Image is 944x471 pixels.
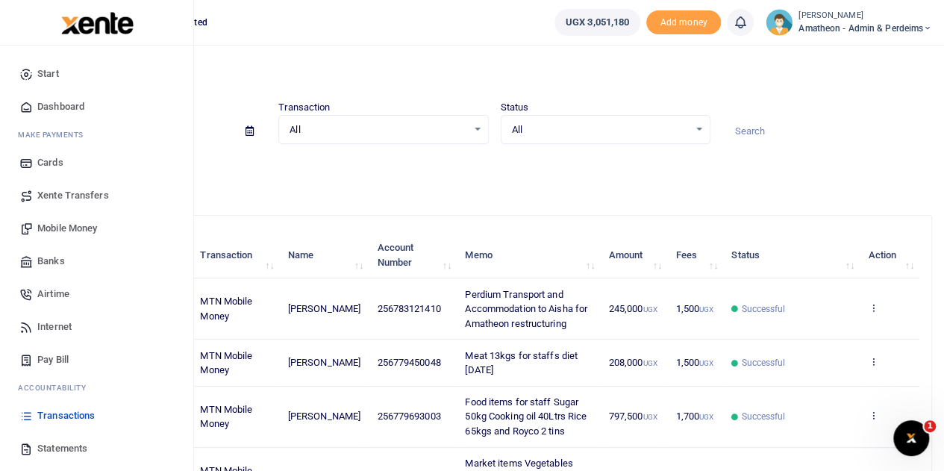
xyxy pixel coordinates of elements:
a: Statements [12,432,181,465]
span: ake Payments [25,129,84,140]
a: Airtime [12,278,181,311]
span: Start [37,66,59,81]
small: UGX [699,359,713,367]
input: Search [722,119,932,144]
li: Wallet ballance [548,9,646,36]
span: Banks [37,254,65,269]
a: profile-user [PERSON_NAME] Amatheon - Admin & Perdeims [766,9,932,36]
span: Food items for staff Sugar 50kg Cooking oil 40Ltrs Rice 65kgs and Royco 2 tins [465,396,587,437]
span: Internet [37,319,72,334]
label: Status [501,100,529,115]
span: Successful [741,302,785,316]
span: Successful [741,356,785,369]
small: UGX [643,305,657,314]
span: Amatheon - Admin & Perdeims [798,22,932,35]
span: Meat 13kgs for staffs diet [DATE] [465,350,578,376]
span: Airtime [37,287,69,302]
span: 208,000 [609,357,657,368]
span: Pay Bill [37,352,69,367]
a: Dashboard [12,90,181,123]
a: Mobile Money [12,212,181,245]
span: MTN Mobile Money [200,350,252,376]
iframe: Intercom live chat [893,420,929,456]
span: Transactions [37,408,95,423]
span: 1,500 [675,303,713,314]
span: 256783121410 [377,303,440,314]
th: Amount: activate to sort column ascending [600,232,667,278]
small: UGX [643,359,657,367]
a: Xente Transfers [12,179,181,212]
span: 1,500 [675,357,713,368]
a: logo-small logo-large logo-large [60,16,134,28]
li: Ac [12,376,181,399]
h4: Transactions [57,64,932,81]
th: Transaction: activate to sort column ascending [192,232,279,278]
li: M [12,123,181,146]
th: Fees: activate to sort column ascending [667,232,723,278]
span: [PERSON_NAME] [288,411,360,422]
span: 256779450048 [377,357,440,368]
a: UGX 3,051,180 [554,9,640,36]
img: profile-user [766,9,793,36]
span: Dashboard [37,99,84,114]
span: MTN Mobile Money [200,296,252,322]
th: Name: activate to sort column ascending [280,232,369,278]
span: Add money [646,10,721,35]
a: Cards [12,146,181,179]
a: Banks [12,245,181,278]
a: Add money [646,16,721,27]
span: Successful [741,410,785,423]
small: UGX [699,413,713,421]
img: logo-large [61,12,134,34]
span: Perdium Transport and Accommodation to Aisha for Amatheon restructuring [465,289,587,329]
span: All [512,122,689,137]
li: Toup your wallet [646,10,721,35]
th: Account Number: activate to sort column ascending [369,232,457,278]
a: Start [12,57,181,90]
label: Transaction [278,100,330,115]
span: Statements [37,441,87,456]
span: Mobile Money [37,221,97,236]
span: 256779693003 [377,411,440,422]
span: [PERSON_NAME] [288,357,360,368]
small: UGX [643,413,657,421]
a: Transactions [12,399,181,432]
span: Xente Transfers [37,188,109,203]
span: 245,000 [609,303,657,314]
span: All [290,122,466,137]
p: Download [57,162,932,178]
th: Status: activate to sort column ascending [723,232,860,278]
span: countability [29,382,86,393]
span: 1,700 [675,411,713,422]
th: Memo: activate to sort column ascending [457,232,600,278]
th: Action: activate to sort column ascending [860,232,919,278]
small: [PERSON_NAME] [798,10,932,22]
a: Internet [12,311,181,343]
a: Pay Bill [12,343,181,376]
span: UGX 3,051,180 [566,15,629,30]
span: 1 [924,420,936,432]
span: Cards [37,155,63,170]
small: UGX [699,305,713,314]
span: [PERSON_NAME] [288,303,360,314]
span: MTN Mobile Money [200,404,252,430]
span: 797,500 [609,411,657,422]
